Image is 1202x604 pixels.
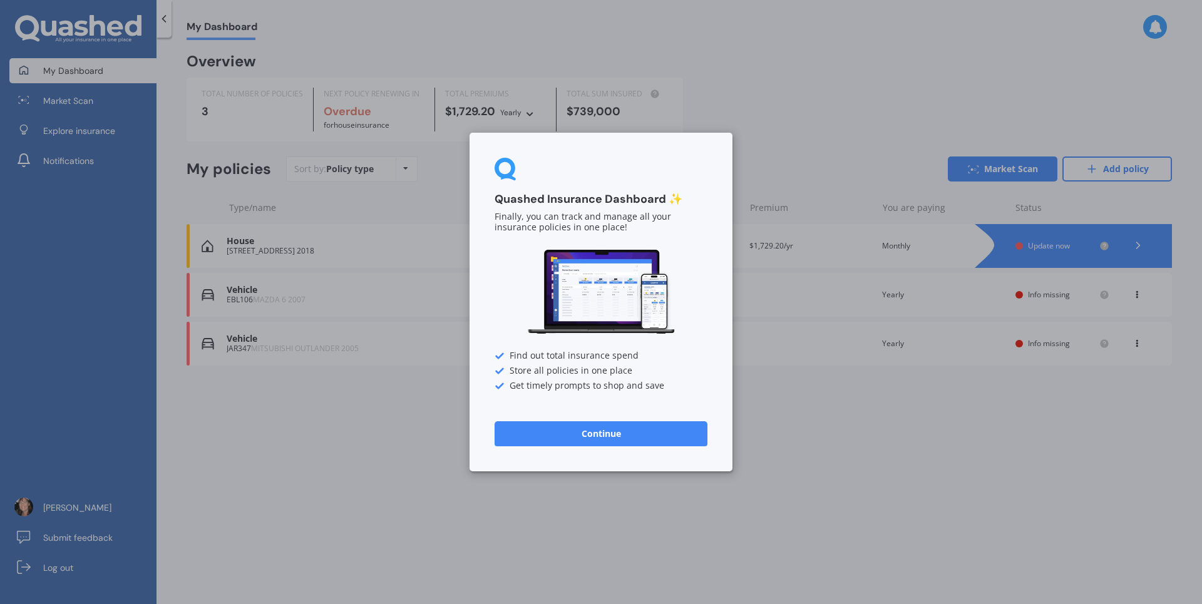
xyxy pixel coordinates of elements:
div: Store all policies in one place [495,366,707,376]
div: Get timely prompts to shop and save [495,381,707,391]
p: Finally, you can track and manage all your insurance policies in one place! [495,212,707,233]
img: Dashboard [526,248,676,336]
button: Continue [495,421,707,446]
h3: Quashed Insurance Dashboard ✨ [495,192,707,207]
div: Find out total insurance spend [495,351,707,361]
